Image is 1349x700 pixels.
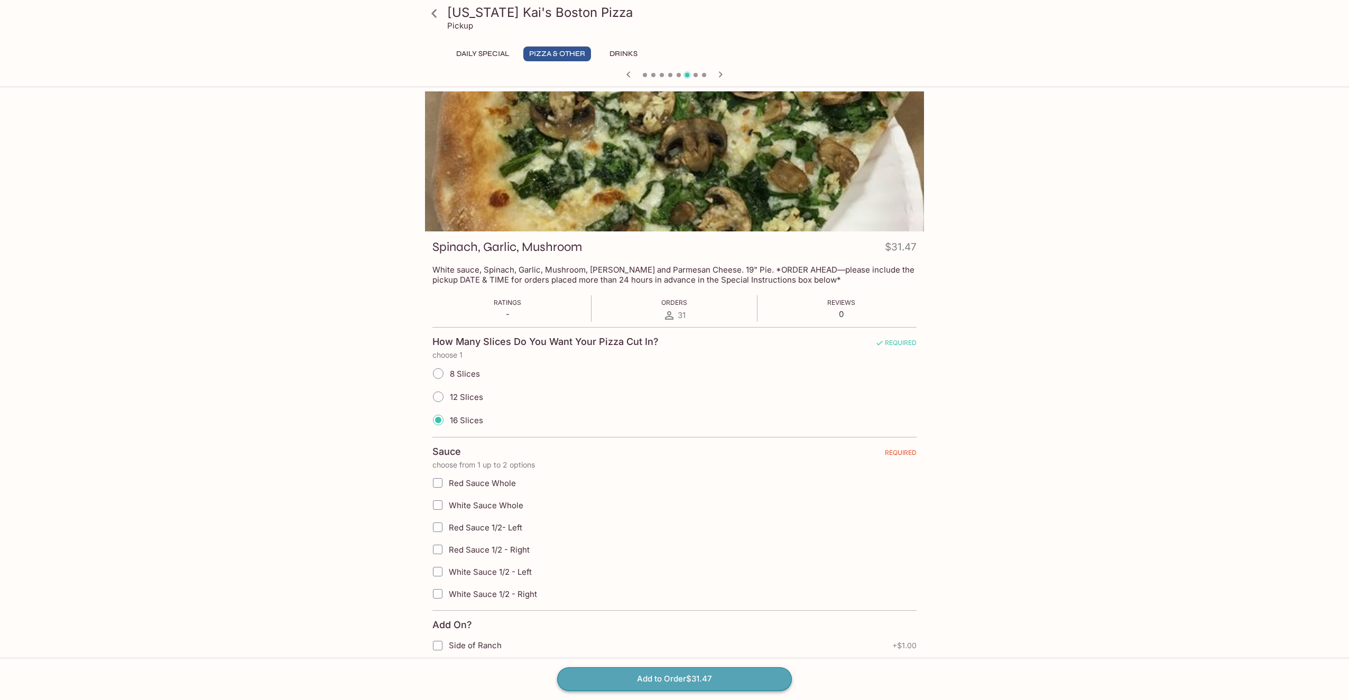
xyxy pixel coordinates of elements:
span: 16 Slices [450,415,483,425]
p: 0 [827,309,855,319]
span: White Sauce 1/2 - Left [449,567,532,577]
p: choose 1 [432,351,917,359]
span: Orders [661,298,687,306]
h4: $31.47 [885,239,917,259]
button: Drinks [599,46,647,61]
span: Red Sauce 1/2- Left [449,522,522,533]
p: - [494,309,521,319]
h3: Spinach, Garlic, Mushroom [432,239,582,255]
button: Add to Order$31.47 [557,667,792,690]
span: 8 Slices [450,369,480,379]
span: Red Sauce 1/2 - Right [449,545,530,555]
span: 12 Slices [450,392,483,402]
p: White sauce, Spinach, Garlic, Mushroom, [PERSON_NAME] and Parmesan Cheese. 19" Pie. *ORDER AHEAD—... [432,265,917,285]
span: White Sauce 1/2 - Right [449,589,537,599]
h4: How Many Slices Do You Want Your Pizza Cut In? [432,336,659,348]
span: Side of Ranch [449,640,502,650]
p: choose from 1 up to 2 options [432,461,917,469]
span: REQUIRED [875,339,917,351]
span: REQUIRED [885,449,917,461]
h4: Sauce [432,446,461,458]
div: Spinach, Garlic, Mushroom [425,91,924,231]
span: Reviews [827,298,855,306]
h3: [US_STATE] Kai's Boston Pizza [447,4,920,21]
span: + $1.00 [892,641,917,650]
button: Pizza & Other [523,46,591,61]
span: 31 [678,310,686,320]
h4: Add On? [432,619,472,631]
span: White Sauce Whole [449,500,523,510]
p: Pickup [447,21,473,31]
span: Red Sauce Whole [449,478,516,488]
span: Ratings [494,298,521,306]
button: Daily Special [450,46,515,61]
